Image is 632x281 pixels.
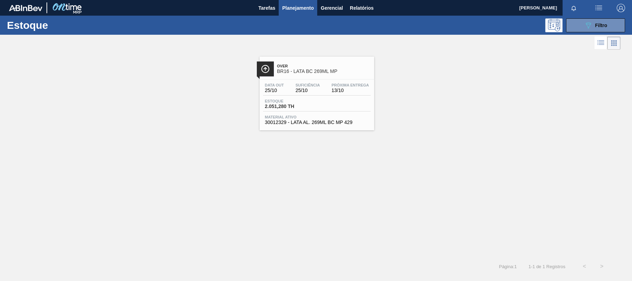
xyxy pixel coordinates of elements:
span: Estoque [265,99,313,103]
h1: Estoque [7,21,110,29]
span: 2.051,280 TH [265,104,313,109]
span: BR16 - LATA BC 269ML MP [277,69,371,74]
img: Logout [617,4,625,12]
span: Tarefas [258,4,275,12]
a: ÍconeOverBR16 - LATA BC 269ML MPData out25/10Suficiência25/10Próxima Entrega13/10Estoque2.051,280... [254,51,378,130]
span: Over [277,64,371,68]
span: Gerencial [321,4,343,12]
span: 13/10 [331,88,369,93]
span: Filtro [595,23,607,28]
div: Visão em Lista [595,36,607,50]
button: < [576,258,593,275]
span: Página : 1 [499,264,517,269]
button: > [593,258,610,275]
span: Material ativo [265,115,369,119]
span: 1 - 1 de 1 Registros [527,264,565,269]
span: 30012329 - LATA AL. 269ML BC MP 429 [265,120,369,125]
img: Ícone [261,65,270,73]
span: 25/10 [295,88,320,93]
span: Planejamento [282,4,314,12]
span: Suficiência [295,83,320,87]
button: Notificações [563,3,585,13]
button: Filtro [566,18,625,32]
img: TNhmsLtSVTkK8tSr43FrP2fwEKptu5GPRR3wAAAABJRU5ErkJggg== [9,5,42,11]
div: Visão em Cards [607,36,621,50]
span: 25/10 [265,88,284,93]
span: Relatórios [350,4,373,12]
span: Próxima Entrega [331,83,369,87]
img: userActions [595,4,603,12]
div: Pogramando: nenhum usuário selecionado [545,18,563,32]
span: Data out [265,83,284,87]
